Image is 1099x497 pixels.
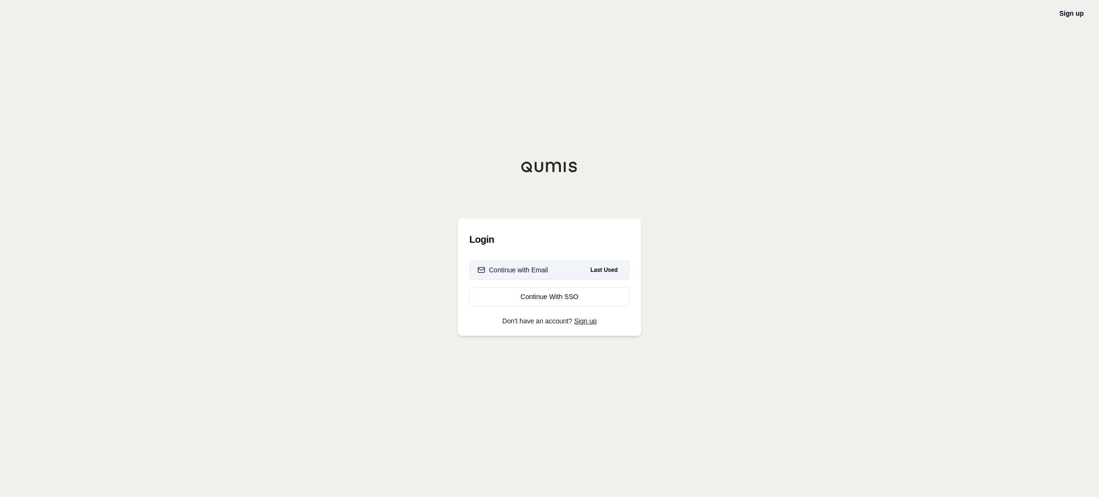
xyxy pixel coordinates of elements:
[469,318,630,324] p: Don't have an account?
[521,161,578,173] img: Qumis
[587,264,622,276] span: Last Used
[469,287,630,306] a: Continue With SSO
[469,260,630,280] button: Continue with EmailLast Used
[1059,10,1084,17] a: Sign up
[477,265,548,275] div: Continue with Email
[574,317,597,325] a: Sign up
[469,230,630,249] h3: Login
[477,292,622,301] div: Continue With SSO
